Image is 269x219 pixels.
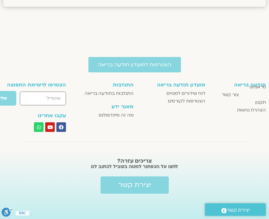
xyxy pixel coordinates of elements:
a: הצהרת נגישות [212,106,266,114]
span: מה זה מיינדפולנס [99,111,134,119]
a: מה זה מיינדפולנס [84,111,134,119]
span: הצטרפות למועדון תודעה בריאה [98,62,171,68]
a: לוח שידורים למנויים [140,90,205,97]
a: צור קשר [212,91,239,99]
a: יצירת קשר [205,203,266,216]
a: תודעה בריאה [234,82,266,83]
a: הצטרפות למועדון תודעה בריאה [88,57,181,72]
span: צור קשר [222,91,239,99]
span: הצהרת נגישות [237,106,266,114]
span: התנדבות בתודעה בריאה [85,90,134,97]
h2: לחצו על הכפתור למטה בשביל לכתוב לנו [3,163,266,170]
h3: מאגר ידע [84,104,134,109]
span: לוח שידורים למנויים [167,90,205,97]
span: יצירת קשר [227,206,250,215]
span: יצירת קשר [118,181,151,189]
h3: הצטרפו לרשימת התפוצה [3,82,66,88]
span: הצטרפות לקורסים [168,97,205,105]
h2: צריכים עזרה? [3,158,266,164]
a: הצטרפות לקורסים [140,97,205,105]
h3: עקבו אחרינו [3,113,66,118]
span: מי אנחנו [249,83,266,91]
h3: מועדון תודעה בריאה [140,82,205,88]
a: התנדבות בתודעה בריאה [84,90,134,97]
h3: תודעה בריאה [234,82,266,88]
a: מי אנחנו [212,83,266,91]
a: יצירת קשר [101,176,169,194]
form: טופס חדש [3,91,66,109]
a: תקנון [212,99,266,106]
input: אימייל [20,92,66,105]
span: תקנון [255,99,266,106]
h3: התנדבות [84,82,134,88]
a: הצטרפות למועדון תודעה בריאה [88,61,181,68]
